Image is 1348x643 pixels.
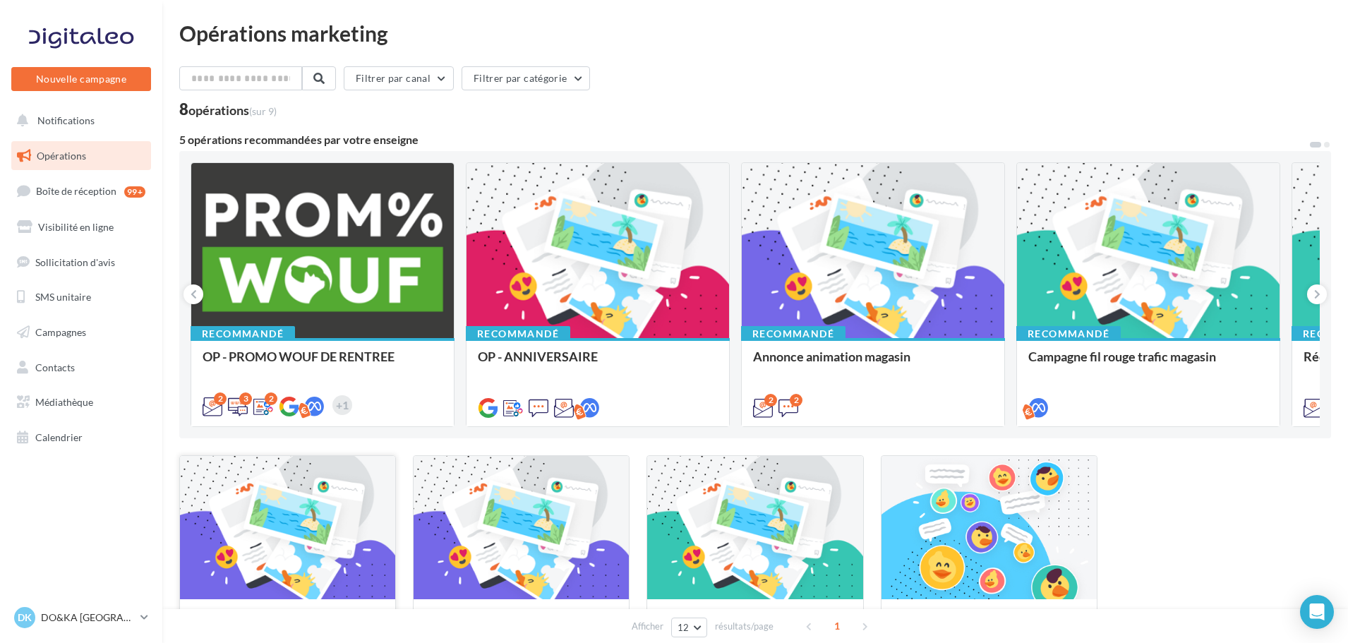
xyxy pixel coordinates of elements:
div: Campagne fil rouge trafic magasin [1028,349,1268,378]
span: SMS unitaire [35,291,91,303]
div: Open Intercom Messenger [1300,595,1334,629]
div: Annonce animation magasin [753,349,993,378]
div: 8 [179,102,277,117]
span: 12 [678,622,690,633]
div: 2 [265,392,277,405]
button: Notifications [8,106,148,136]
span: Contacts [35,361,75,373]
span: 1 [826,615,848,637]
div: 5 opérations recommandées par votre enseigne [179,134,1308,145]
span: Médiathèque [35,396,93,408]
a: Médiathèque [8,387,154,417]
a: Visibilité en ligne [8,212,154,242]
span: Opérations [37,150,86,162]
span: résultats/page [715,620,774,633]
p: DO&KA [GEOGRAPHIC_DATA] [41,611,135,625]
div: 2 [214,392,227,405]
div: +1 [332,395,352,415]
div: Opérations marketing [179,23,1331,44]
div: Recommandé [191,326,295,342]
a: Calendrier [8,423,154,452]
span: Calendrier [35,431,83,443]
div: 2 [764,394,777,407]
span: (sur 9) [249,105,277,117]
div: 2 [790,394,802,407]
a: DK DO&KA [GEOGRAPHIC_DATA] [11,604,151,631]
div: 3 [239,392,252,405]
a: Campagnes [8,318,154,347]
a: Sollicitation d'avis [8,248,154,277]
button: Nouvelle campagne [11,67,151,91]
a: Contacts [8,353,154,383]
div: opérations [188,104,277,116]
a: Opérations [8,141,154,171]
button: 12 [671,618,707,637]
div: OP - ANNIVERSAIRE [478,349,718,378]
div: Recommandé [741,326,845,342]
span: Notifications [37,114,95,126]
span: DK [18,611,32,625]
div: Recommandé [1016,326,1121,342]
button: Filtrer par catégorie [462,66,590,90]
a: Boîte de réception99+ [8,176,154,206]
span: Afficher [632,620,663,633]
a: SMS unitaire [8,282,154,312]
div: 99+ [124,186,145,198]
span: Campagnes [35,326,86,338]
div: Recommandé [466,326,570,342]
span: Boîte de réception [36,185,116,197]
span: Sollicitation d'avis [35,256,115,268]
div: OP - PROMO WOUF DE RENTREE [203,349,443,378]
button: Filtrer par canal [344,66,454,90]
span: Visibilité en ligne [38,221,114,233]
